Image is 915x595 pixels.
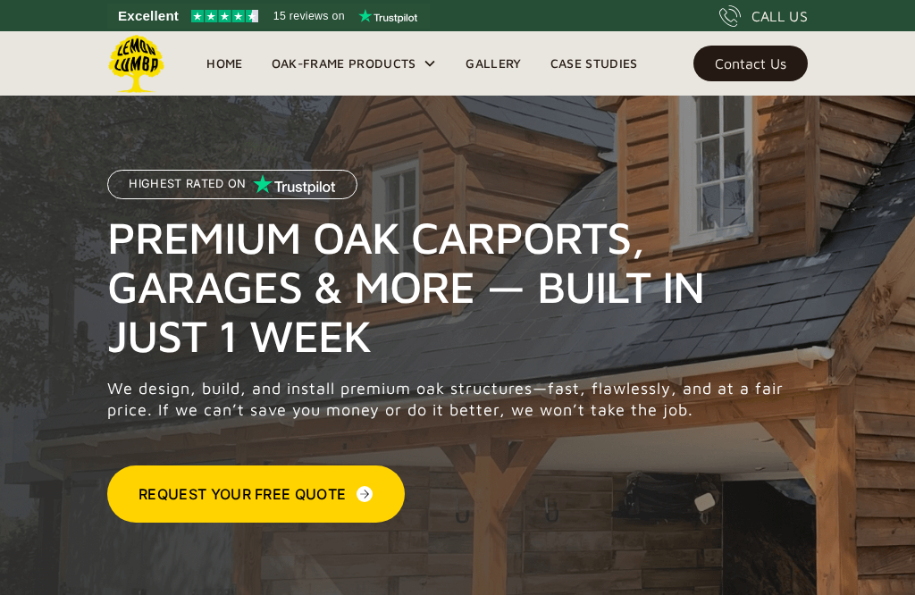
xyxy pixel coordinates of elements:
[693,46,808,81] a: Contact Us
[107,170,357,213] a: Highest Rated on
[358,9,417,23] img: Trustpilot logo
[273,5,345,27] span: 15 reviews on
[719,5,808,27] a: CALL US
[118,5,179,27] span: Excellent
[107,378,793,421] p: We design, build, and install premium oak structures—fast, flawlessly, and at a fair price. If we...
[192,50,256,77] a: Home
[272,53,416,74] div: Oak-Frame Products
[191,10,258,22] img: Trustpilot 4.5 stars
[107,213,793,360] h1: Premium Oak Carports, Garages & More — Built in Just 1 Week
[715,57,786,70] div: Contact Us
[451,50,535,77] a: Gallery
[107,465,405,523] a: Request Your Free Quote
[751,5,808,27] div: CALL US
[536,50,652,77] a: Case Studies
[129,178,246,190] p: Highest Rated on
[107,4,430,29] a: See Lemon Lumba reviews on Trustpilot
[139,483,346,505] div: Request Your Free Quote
